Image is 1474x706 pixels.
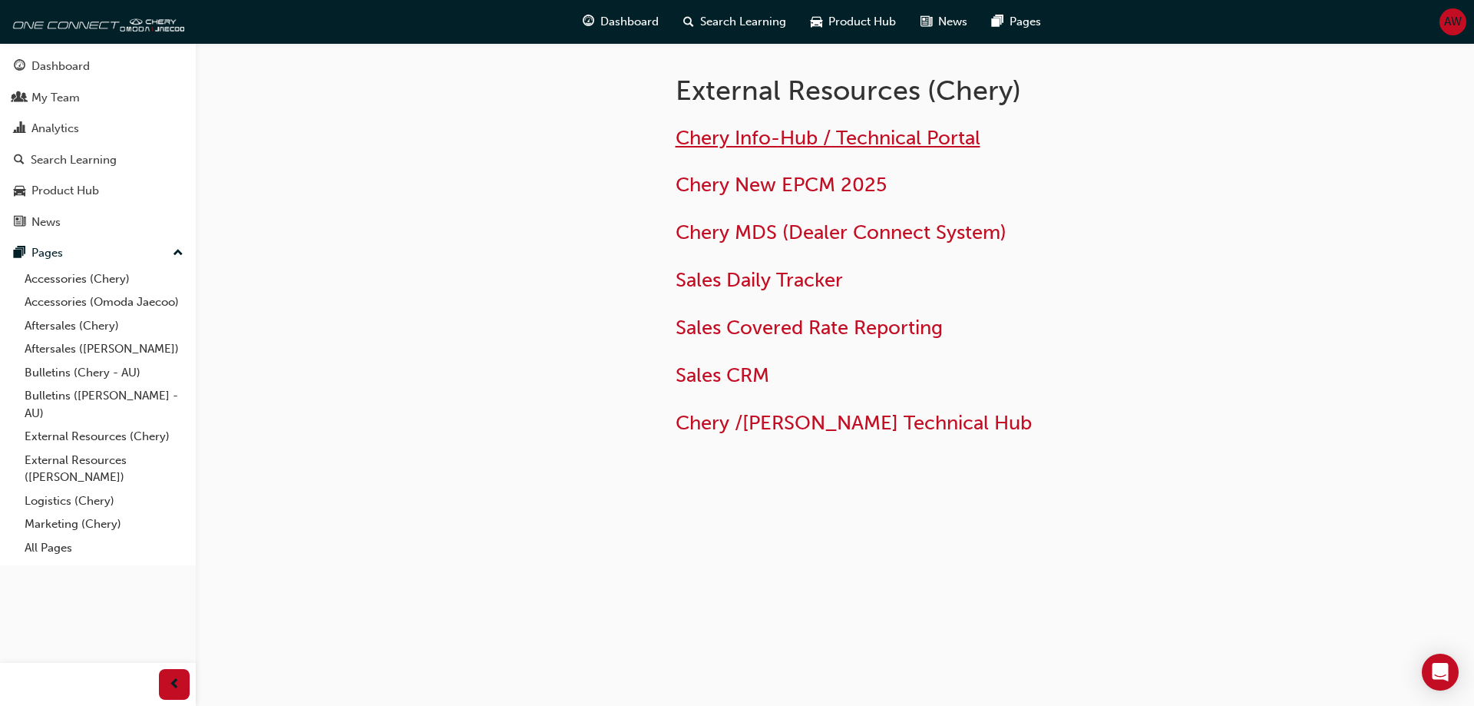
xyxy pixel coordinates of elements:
button: Pages [6,239,190,267]
span: chart-icon [14,122,25,136]
a: Bulletins ([PERSON_NAME] - AU) [18,384,190,425]
a: External Resources ([PERSON_NAME]) [18,449,190,489]
a: Search Learning [6,146,190,174]
span: search-icon [14,154,25,167]
span: search-icon [683,12,694,31]
img: oneconnect [8,6,184,37]
a: Chery Info-Hub / Technical Portal [676,126,980,150]
div: Product Hub [31,182,99,200]
a: Analytics [6,114,190,143]
a: guage-iconDashboard [570,6,671,38]
a: My Team [6,84,190,112]
span: guage-icon [583,12,594,31]
a: Sales CRM [676,363,769,387]
span: news-icon [14,216,25,230]
a: External Resources (Chery) [18,425,190,449]
span: Product Hub [828,13,896,31]
span: Pages [1010,13,1041,31]
a: News [6,208,190,237]
span: up-icon [173,244,183,264]
a: Accessories (Chery) [18,267,190,291]
a: All Pages [18,536,190,560]
div: My Team [31,89,80,107]
span: Dashboard [600,13,659,31]
a: Marketing (Chery) [18,512,190,536]
div: Analytics [31,120,79,138]
a: car-iconProduct Hub [798,6,908,38]
div: Dashboard [31,58,90,75]
button: DashboardMy TeamAnalyticsSearch LearningProduct HubNews [6,49,190,239]
h1: External Resources (Chery) [676,74,1179,108]
a: Product Hub [6,177,190,205]
div: Pages [31,244,63,262]
a: Accessories (Omoda Jaecoo) [18,290,190,314]
span: News [938,13,967,31]
span: pages-icon [992,12,1003,31]
a: Chery New EPCM 2025 [676,173,887,197]
span: pages-icon [14,247,25,260]
div: Search Learning [31,151,117,169]
a: search-iconSearch Learning [671,6,798,38]
span: people-icon [14,91,25,105]
a: pages-iconPages [980,6,1053,38]
div: Open Intercom Messenger [1422,654,1459,691]
span: guage-icon [14,60,25,74]
span: prev-icon [169,675,180,694]
span: car-icon [14,184,25,198]
span: news-icon [920,12,932,31]
a: Sales Covered Rate Reporting [676,316,943,340]
div: News [31,214,61,231]
a: Aftersales ([PERSON_NAME]) [18,337,190,361]
span: car-icon [811,12,822,31]
button: AW [1439,8,1466,35]
a: Chery MDS (Dealer Connect System) [676,220,1006,244]
span: AW [1444,13,1462,31]
a: Bulletins (Chery - AU) [18,361,190,385]
a: Sales Daily Tracker [676,268,843,292]
span: Search Learning [700,13,786,31]
a: Dashboard [6,52,190,81]
a: news-iconNews [908,6,980,38]
a: Aftersales (Chery) [18,314,190,338]
a: Chery /[PERSON_NAME] Technical Hub [676,411,1032,435]
a: Logistics (Chery) [18,489,190,513]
